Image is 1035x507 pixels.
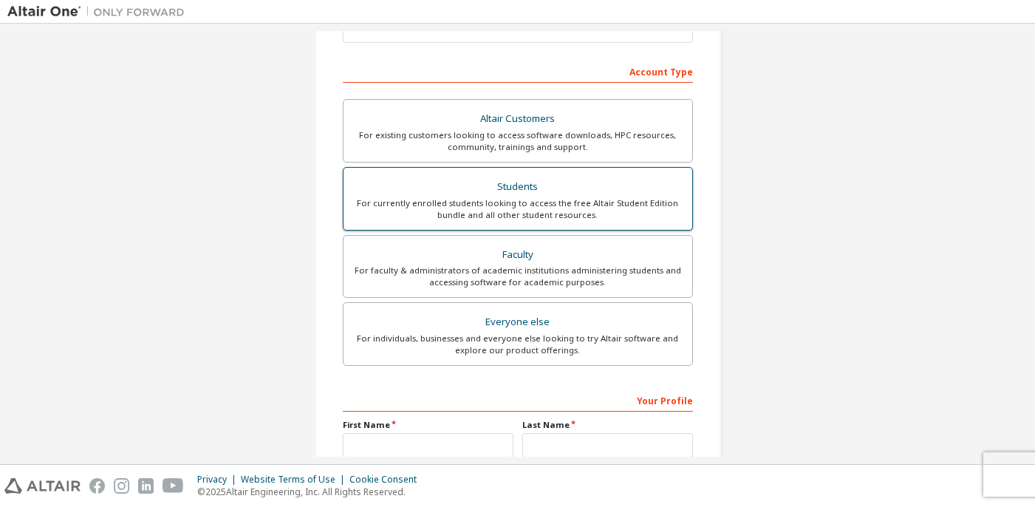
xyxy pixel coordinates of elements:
[4,478,81,494] img: altair_logo.svg
[7,4,192,19] img: Altair One
[352,109,683,129] div: Altair Customers
[522,419,693,431] label: Last Name
[89,478,105,494] img: facebook.svg
[343,419,513,431] label: First Name
[114,478,129,494] img: instagram.svg
[241,474,349,486] div: Website Terms of Use
[352,177,683,197] div: Students
[343,388,693,412] div: Your Profile
[352,312,683,333] div: Everyone else
[197,474,241,486] div: Privacy
[138,478,154,494] img: linkedin.svg
[197,486,426,498] p: © 2025 Altair Engineering, Inc. All Rights Reserved.
[163,478,184,494] img: youtube.svg
[349,474,426,486] div: Cookie Consent
[352,197,683,221] div: For currently enrolled students looking to access the free Altair Student Edition bundle and all ...
[352,333,683,356] div: For individuals, businesses and everyone else looking to try Altair software and explore our prod...
[343,59,693,83] div: Account Type
[352,245,683,265] div: Faculty
[352,265,683,288] div: For faculty & administrators of academic institutions administering students and accessing softwa...
[352,129,683,153] div: For existing customers looking to access software downloads, HPC resources, community, trainings ...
